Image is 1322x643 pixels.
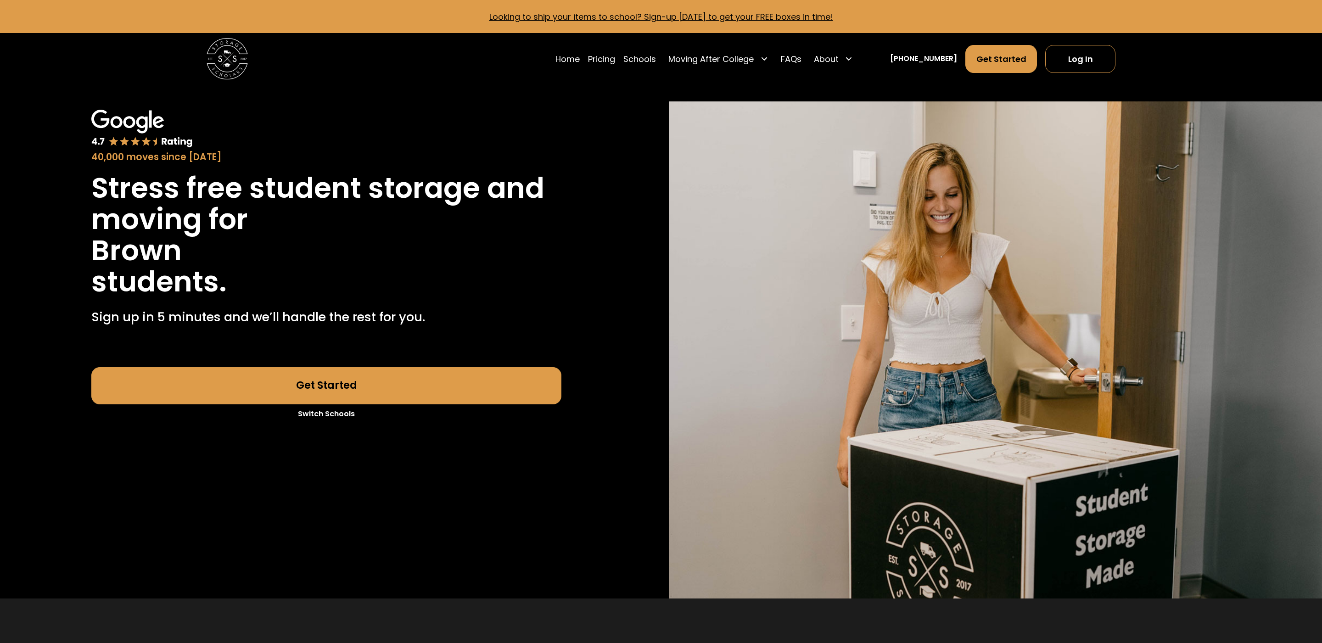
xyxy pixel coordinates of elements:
h1: Brown [91,235,182,266]
div: 40,000 moves since [DATE] [91,150,561,164]
div: About [810,45,857,73]
a: Looking to ship your items to school? Sign-up [DATE] to get your FREE boxes in time! [489,11,833,22]
a: Schools [623,45,656,73]
a: home [207,38,248,79]
div: Moving After College [668,53,754,65]
h1: students. [91,266,227,297]
a: [PHONE_NUMBER] [890,53,957,64]
h1: Stress free student storage and moving for [91,173,561,235]
div: Moving After College [664,45,773,73]
img: Google 4.7 star rating [91,110,193,148]
a: Get Started [91,367,561,404]
a: Home [555,45,580,73]
a: Switch Schools [91,404,561,424]
img: Storage Scholars main logo [207,38,248,79]
img: Storage Scholars will have everything waiting for you in your room when you arrive to campus. [669,101,1322,598]
a: FAQs [781,45,801,73]
a: Pricing [588,45,615,73]
p: Sign up in 5 minutes and we’ll handle the rest for you. [91,308,425,327]
a: Log In [1045,45,1115,73]
a: Get Started [965,45,1037,73]
div: About [814,53,839,65]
